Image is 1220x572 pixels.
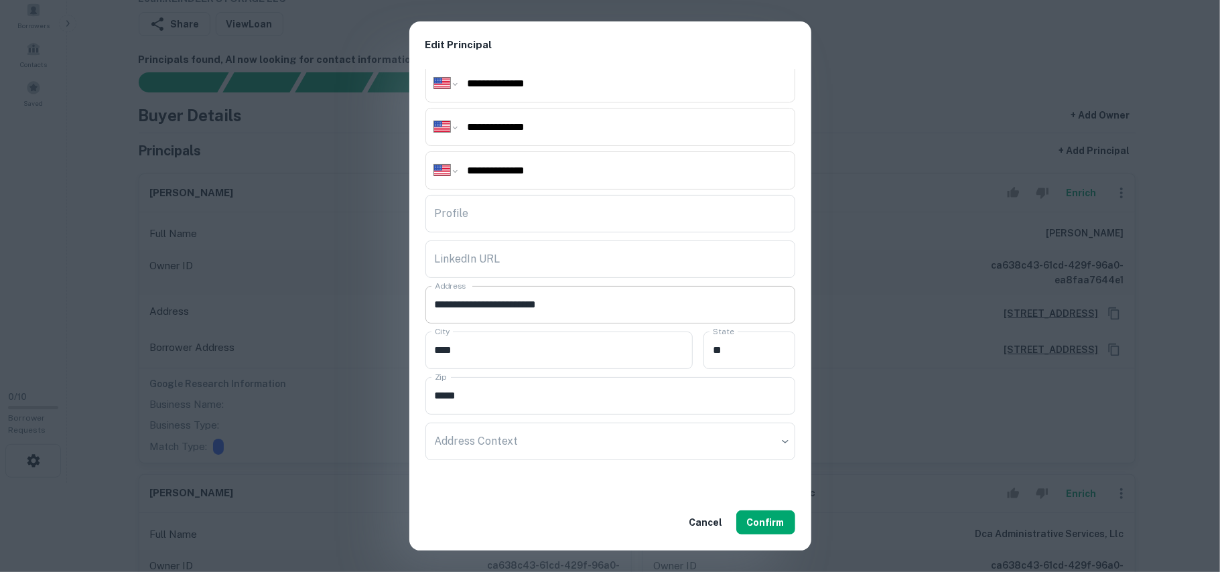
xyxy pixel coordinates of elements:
label: Zip [435,371,447,382]
button: Confirm [736,510,795,534]
h2: Edit Principal [409,21,811,69]
label: City [435,326,450,337]
iframe: Chat Widget [1153,465,1220,529]
button: Cancel [684,510,728,534]
div: ​ [425,423,795,460]
label: State [713,326,734,337]
label: Address [435,280,466,291]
